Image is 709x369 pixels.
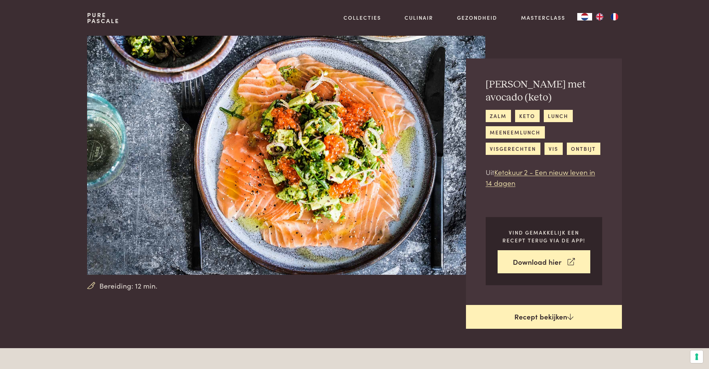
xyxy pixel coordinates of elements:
[344,14,381,22] a: Collecties
[87,12,119,24] a: PurePascale
[486,143,540,155] a: visgerechten
[486,167,602,188] p: Uit
[457,14,497,22] a: Gezondheid
[405,14,433,22] a: Culinair
[466,305,622,329] a: Recept bekijken
[544,110,573,122] a: lunch
[486,167,595,188] a: Ketokuur 2 - Een nieuw leven in 14 dagen
[607,13,622,20] a: FR
[592,13,622,20] ul: Language list
[515,110,540,122] a: keto
[486,126,545,139] a: meeneemlunch
[577,13,592,20] a: NL
[567,143,600,155] a: ontbijt
[99,280,157,291] span: Bereiding: 12 min.
[498,250,590,274] a: Download hier
[486,110,511,122] a: zalm
[87,36,485,275] img: Rauwe zalm met avocado (keto)
[577,13,592,20] div: Language
[690,350,703,363] button: Uw voorkeuren voor toestemming voor trackingtechnologieën
[577,13,622,20] aside: Language selected: Nederlands
[592,13,607,20] a: EN
[498,229,590,244] p: Vind gemakkelijk een recept terug via de app!
[521,14,565,22] a: Masterclass
[486,78,602,104] h2: [PERSON_NAME] met avocado (keto)
[544,143,563,155] a: vis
